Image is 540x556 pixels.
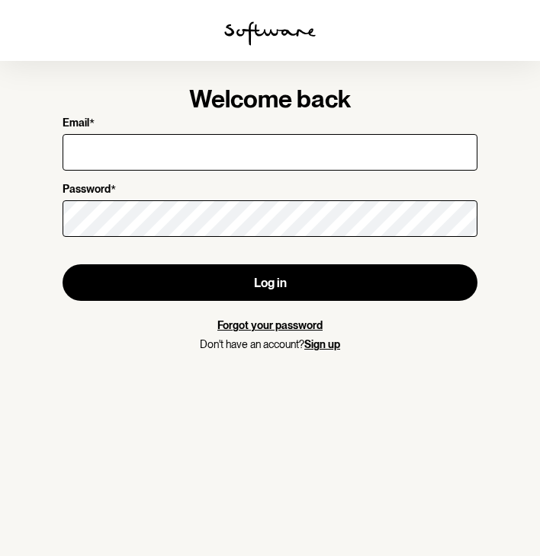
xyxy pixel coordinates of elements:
img: software logo [224,21,316,46]
a: Forgot your password [217,319,323,331]
h1: Welcome back [63,88,477,110]
p: Email [63,117,89,131]
a: Sign up [304,338,340,350]
button: Log in [63,264,477,301]
p: Don't have an account? [63,338,477,351]
p: Password [63,183,111,197]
